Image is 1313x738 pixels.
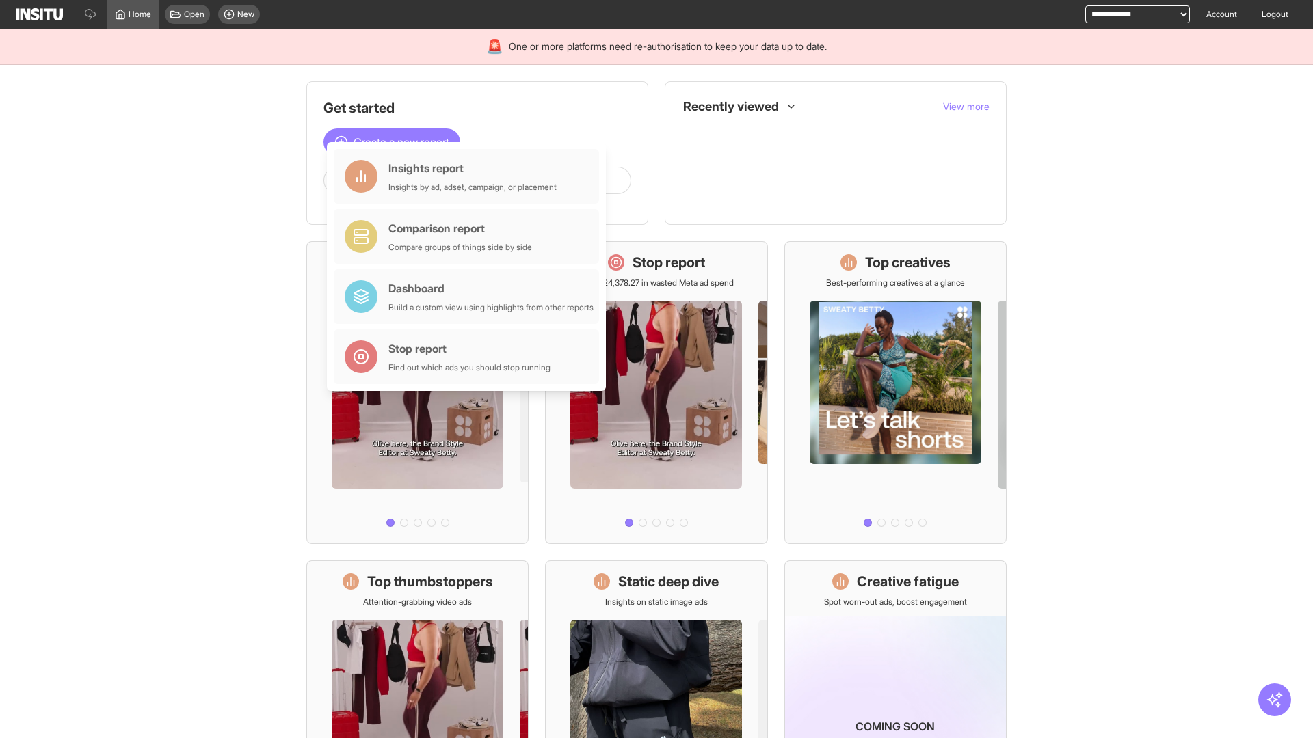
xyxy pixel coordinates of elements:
[354,134,449,150] span: Create a new report
[323,128,460,156] button: Create a new report
[943,100,990,113] button: View more
[865,253,951,272] h1: Top creatives
[306,241,529,544] a: What's live nowSee all active ads instantly
[826,277,965,288] p: Best-performing creatives at a glance
[388,362,551,373] div: Find out which ads you should stop running
[388,242,532,253] div: Compare groups of things side by side
[486,37,503,56] div: 🚨
[943,100,990,112] span: View more
[545,241,767,544] a: Stop reportSave £24,378.27 in wasted Meta ad spend
[633,253,705,272] h1: Stop report
[388,220,532,236] div: Comparison report
[388,302,594,313] div: Build a custom view using highlights from other reports
[388,340,551,357] div: Stop report
[16,8,63,20] img: Logo
[388,182,557,193] div: Insights by ad, adset, campaign, or placement
[363,597,472,607] p: Attention-grabbing video ads
[129,9,151,20] span: Home
[509,40,827,53] span: One or more platforms need re-authorisation to keep your data up to date.
[388,280,594,297] div: Dashboard
[237,9,254,20] span: New
[605,597,708,607] p: Insights on static image ads
[323,98,631,118] h1: Get started
[367,572,493,591] h1: Top thumbstoppers
[184,9,204,20] span: Open
[618,572,719,591] h1: Static deep dive
[784,241,1007,544] a: Top creativesBest-performing creatives at a glance
[579,277,734,288] p: Save £24,378.27 in wasted Meta ad spend
[388,160,557,176] div: Insights report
